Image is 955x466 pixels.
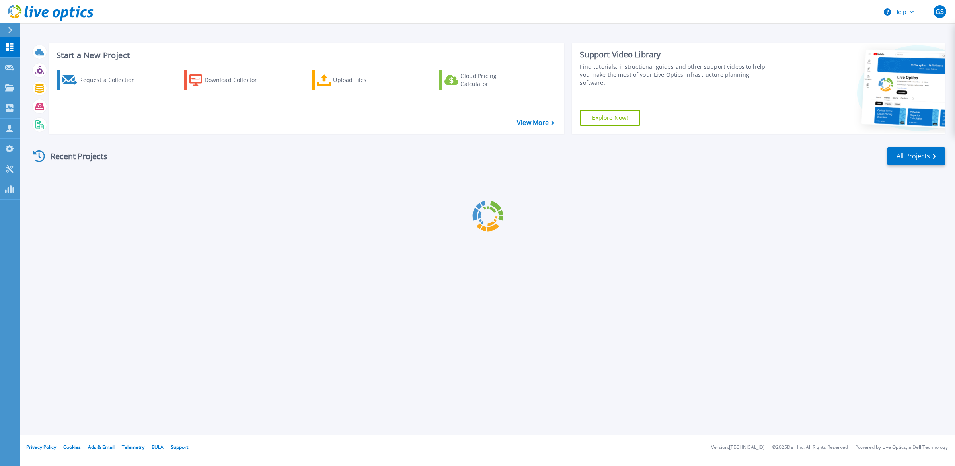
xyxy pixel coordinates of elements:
a: Cookies [63,444,81,450]
a: EULA [152,444,164,450]
div: Cloud Pricing Calculator [460,72,524,88]
a: Ads & Email [88,444,115,450]
a: Support [171,444,188,450]
div: Download Collector [205,72,268,88]
a: Cloud Pricing Calculator [439,70,528,90]
li: Powered by Live Optics, a Dell Technology [855,445,948,450]
a: Explore Now! [580,110,640,126]
div: Upload Files [333,72,397,88]
div: Support Video Library [580,49,772,60]
div: Recent Projects [31,146,118,166]
li: Version: [TECHNICAL_ID] [711,445,765,450]
span: GS [936,8,944,15]
a: Telemetry [122,444,144,450]
h3: Start a New Project [57,51,554,60]
li: © 2025 Dell Inc. All Rights Reserved [772,445,848,450]
a: View More [517,119,554,127]
div: Request a Collection [79,72,143,88]
a: Download Collector [184,70,273,90]
a: Privacy Policy [26,444,56,450]
a: Request a Collection [57,70,145,90]
div: Find tutorials, instructional guides and other support videos to help you make the most of your L... [580,63,772,87]
a: All Projects [887,147,945,165]
a: Upload Files [312,70,400,90]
